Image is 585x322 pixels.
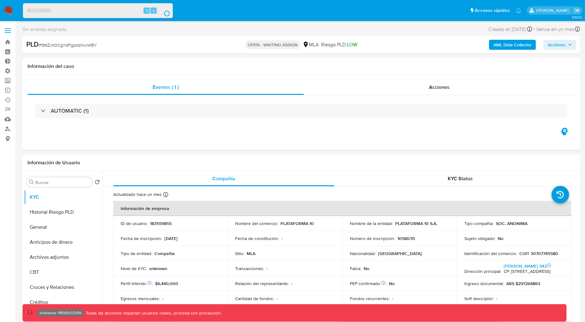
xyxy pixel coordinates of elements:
button: Anticipos de dinero [24,235,102,250]
h3: AUTOMATIC (1) [51,107,89,114]
p: Sujeto obligado : [464,236,495,241]
h4: CP: [STREET_ADDRESS] [504,269,551,274]
b: AML Data Collector [493,40,532,50]
p: Nombre del comercio : [235,221,278,226]
span: Acciones [429,84,450,91]
p: PLATAFORMA 10 S.A. [395,221,437,226]
button: Créditos [24,295,102,310]
p: 183559855 [150,221,172,226]
h1: Información del caso [28,63,575,69]
button: search-icon [158,6,170,15]
p: PEP confirmado : [350,281,386,286]
p: Actualizado hace un mes [113,192,162,197]
h1: Información de Usuario [28,160,80,166]
span: LOW [347,41,357,48]
p: Fecha de constitución : [235,236,279,241]
p: - [266,266,268,271]
span: # 9t6ZJllOCgXdFgps1zKvxWBY [39,42,97,48]
button: Acciones [543,40,576,50]
p: OPEN - WAITING ASSIGN [245,40,300,49]
p: - [276,296,278,301]
span: Sin analista asignado [23,26,67,33]
p: Nivel de KYC : [121,266,147,271]
p: Soft descriptor : [464,296,494,301]
p: Egresos mensuales : [121,296,160,301]
span: Accesos rápidos [475,7,510,14]
p: Nacionalidad : [350,251,376,256]
p: Perfil Inferido : [121,281,153,286]
button: General [24,220,102,235]
button: Volver al orden por defecto [95,180,100,187]
p: [GEOGRAPHIC_DATA] [378,251,422,256]
p: Tipo compañía : [464,221,493,226]
p: Nombre de la entidad : [350,221,393,226]
p: CUIT 30707745580 [519,251,558,256]
a: Salir [574,7,580,14]
p: Fatca : [350,266,361,271]
p: Número de inscripción : [350,236,395,241]
p: Cantidad de fondos : [235,296,274,301]
p: - [162,296,164,301]
div: AUTOMATIC (1) [35,104,567,118]
p: ARS $297264863 [506,281,540,286]
p: Fecha de inscripción : [121,236,162,241]
b: PLD [26,39,39,49]
div: MLA [303,41,319,48]
p: Compañia [154,251,175,256]
p: Transacciones : [235,266,264,271]
p: ID de usuario : [121,221,148,226]
button: KYC [24,190,102,205]
p: - [496,296,497,301]
span: Vence en un mes [536,26,574,33]
p: No [389,281,395,286]
p: Ingreso documental : [464,281,504,286]
input: Buscar [35,180,90,185]
p: - [291,281,292,286]
p: unknown [149,266,167,271]
span: Eventos ( 1 ) [153,84,179,91]
p: Ambiente: PRODUCCIÓN [39,312,82,314]
p: - [392,296,393,301]
button: Historial Riesgo PLD [24,205,102,220]
p: Dirección principal : [464,268,501,274]
p: 10580/15 [397,236,415,241]
p: PLATAFORMA 10 [280,221,314,226]
span: KYC Status [448,175,473,182]
span: Compañía [213,175,235,182]
div: Creado el: [DATE] [488,25,532,33]
p: - [281,236,283,241]
p: MLA [247,251,255,256]
span: $6,440,000 [155,280,178,287]
p: No [364,266,369,271]
span: Riesgo PLD: [321,41,357,48]
p: Fondos recurrentes : [350,296,390,301]
button: AML Data Collector [489,40,536,50]
p: Sitio : [235,251,244,256]
p: Relación del representante : [235,281,289,286]
p: Tipo de entidad : [121,251,152,256]
button: Buscar [29,180,34,185]
th: Información de empresa [113,201,571,216]
button: Archivos adjuntos [24,250,102,265]
input: Buscar usuario o caso... [23,7,173,15]
p: david.garay@mercadolibre.com.co [536,8,572,13]
button: Cruces y Relaciones [24,280,102,295]
p: Identificación del comercio : [464,251,517,256]
p: Todas las acciones impactan usuarios reales, proceda con precaución. [84,310,222,316]
a: Notificaciones [516,8,521,13]
a: [PERSON_NAME] 942 [504,263,547,269]
span: ⌥ [144,8,149,13]
span: s [153,8,154,13]
button: CBT [24,265,102,280]
span: Acciones [548,40,566,50]
p: [DATE] [164,236,178,241]
p: No [498,236,503,241]
span: - [533,25,535,33]
p: SOC. ANONIMA [496,221,527,226]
